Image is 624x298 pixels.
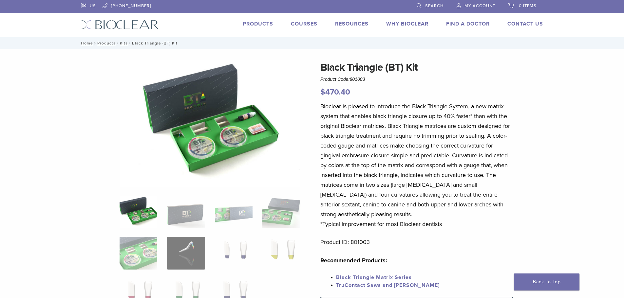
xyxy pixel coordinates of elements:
[116,42,120,45] span: /
[97,41,116,45] a: Products
[81,20,159,29] img: Bioclear
[120,237,157,270] img: Black Triangle (BT) Kit - Image 5
[336,282,440,289] a: TruContact Saws and [PERSON_NAME]
[291,21,317,27] a: Courses
[514,273,579,290] a: Back To Top
[120,60,300,187] img: Intro Black Triangle Kit-6 - Copy
[215,237,253,270] img: Black Triangle (BT) Kit - Image 7
[335,21,369,27] a: Resources
[320,60,513,75] h1: Black Triangle (BT) Kit
[262,237,300,270] img: Black Triangle (BT) Kit - Image 8
[79,41,93,45] a: Home
[167,237,205,270] img: Black Triangle (BT) Kit - Image 6
[507,21,543,27] a: Contact Us
[93,42,97,45] span: /
[386,21,428,27] a: Why Bioclear
[215,196,253,228] img: Black Triangle (BT) Kit - Image 3
[350,77,365,82] span: 801003
[320,87,350,97] bdi: 470.40
[425,3,444,9] span: Search
[320,257,387,264] strong: Recommended Products:
[464,3,495,9] span: My Account
[128,42,132,45] span: /
[320,237,513,247] p: Product ID: 801003
[243,21,273,27] a: Products
[120,41,128,45] a: Kits
[446,21,490,27] a: Find A Doctor
[336,274,412,281] a: Black Triangle Matrix Series
[519,3,537,9] span: 0 items
[320,87,325,97] span: $
[320,77,365,82] span: Product Code:
[120,196,157,228] img: Intro-Black-Triangle-Kit-6-Copy-e1548792917662-324x324.jpg
[76,37,548,49] nav: Black Triangle (BT) Kit
[167,196,205,228] img: Black Triangle (BT) Kit - Image 2
[262,196,300,228] img: Black Triangle (BT) Kit - Image 4
[320,101,513,229] p: Bioclear is pleased to introduce the Black Triangle System, a new matrix system that enables blac...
